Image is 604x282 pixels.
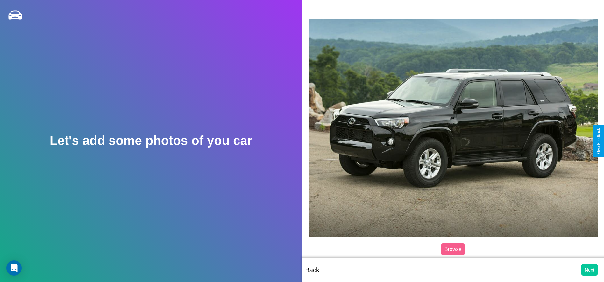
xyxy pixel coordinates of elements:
p: Back [305,264,319,276]
img: posted [309,19,598,237]
label: Browse [441,243,465,255]
div: Open Intercom Messenger [6,260,22,276]
button: Next [581,264,598,276]
h2: Let's add some photos of you car [50,134,252,148]
div: Give Feedback [596,128,601,154]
